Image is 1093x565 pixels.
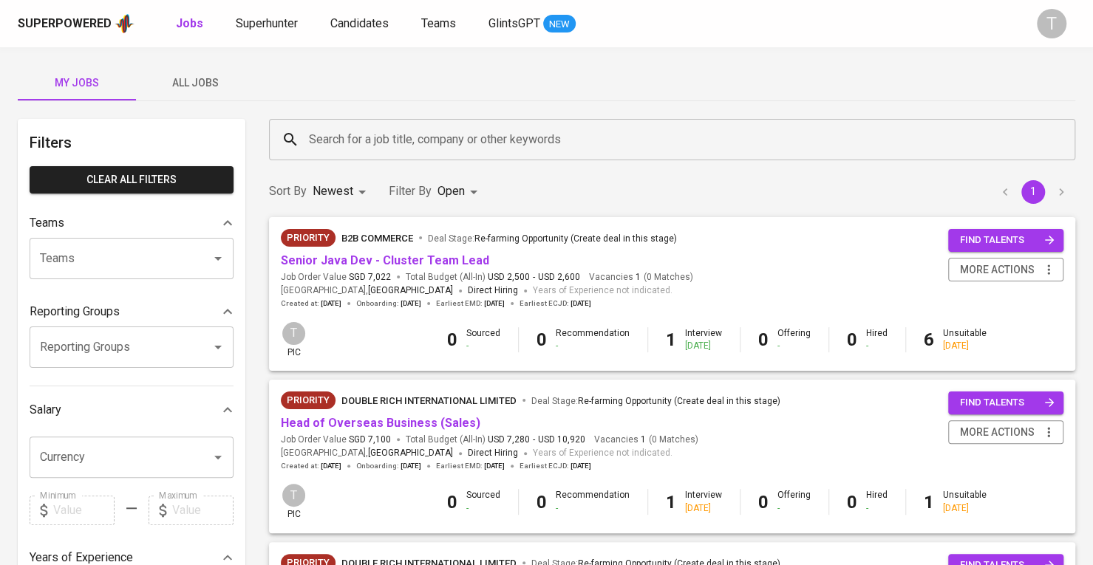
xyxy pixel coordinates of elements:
[281,434,391,446] span: Job Order Value
[356,298,421,309] span: Onboarding :
[991,180,1075,204] nav: pagination navigation
[176,16,203,30] b: Jobs
[428,233,677,244] span: Deal Stage :
[924,329,934,350] b: 6
[421,15,459,33] a: Teams
[866,340,888,352] div: -
[115,13,135,35] img: app logo
[401,461,421,471] span: [DATE]
[321,461,341,471] span: [DATE]
[356,461,421,471] span: Onboarding :
[436,461,505,471] span: Earliest EMD :
[466,327,500,352] div: Sourced
[321,298,341,309] span: [DATE]
[666,492,676,513] b: 1
[556,327,630,352] div: Recommendation
[281,321,307,346] div: T
[578,396,780,406] span: Re-farming Opportunity (Create deal in this stage)
[313,182,353,200] p: Newest
[594,434,698,446] span: Vacancies ( 0 Matches )
[556,489,630,514] div: Recommendation
[281,393,336,408] span: Priority
[685,502,722,515] div: [DATE]
[436,298,505,309] span: Earliest EMD :
[533,446,673,461] span: Years of Experience not indicated.
[639,434,646,446] span: 1
[281,230,336,245] span: Priority
[484,298,505,309] span: [DATE]
[281,391,336,409] div: New Job received from Demand Team
[777,327,811,352] div: Offering
[406,434,585,446] span: Total Budget (All-In)
[30,166,234,194] button: Clear All filters
[30,303,120,321] p: Reporting Groups
[466,340,500,352] div: -
[281,446,453,461] span: [GEOGRAPHIC_DATA] ,
[488,271,530,284] span: USD 2,500
[447,492,457,513] b: 0
[330,15,392,33] a: Candidates
[777,340,811,352] div: -
[341,233,413,244] span: B2B Commerce
[943,327,987,352] div: Unsuitable
[1021,180,1045,204] button: page 1
[18,16,112,32] div: Superpowered
[41,171,222,189] span: Clear All filters
[538,271,580,284] span: USD 2,600
[537,492,547,513] b: 0
[537,329,547,350] b: 0
[758,329,769,350] b: 0
[368,284,453,298] span: [GEOGRAPHIC_DATA]
[1037,9,1066,38] div: T
[866,327,888,352] div: Hired
[281,482,307,508] div: T
[468,448,518,458] span: Direct Hiring
[685,327,722,352] div: Interview
[281,482,307,521] div: pic
[777,489,811,514] div: Offering
[538,434,585,446] span: USD 10,920
[484,461,505,471] span: [DATE]
[866,502,888,515] div: -
[666,329,676,350] b: 1
[589,271,693,284] span: Vacancies ( 0 Matches )
[488,15,576,33] a: GlintsGPT NEW
[943,502,987,515] div: [DATE]
[571,461,591,471] span: [DATE]
[208,248,228,269] button: Open
[406,271,580,284] span: Total Budget (All-In)
[236,16,298,30] span: Superhunter
[281,271,391,284] span: Job Order Value
[208,447,228,468] button: Open
[176,15,206,33] a: Jobs
[758,492,769,513] b: 0
[281,229,336,247] div: New Job received from Demand Team
[208,337,228,357] button: Open
[281,461,341,471] span: Created at :
[341,395,517,406] span: Double Rich International Limited
[556,502,630,515] div: -
[948,229,1063,252] button: find talents
[447,329,457,350] b: 0
[368,446,453,461] span: [GEOGRAPHIC_DATA]
[488,434,530,446] span: USD 7,280
[520,298,591,309] span: Earliest ECJD :
[281,284,453,298] span: [GEOGRAPHIC_DATA] ,
[948,391,1063,414] button: find talents
[488,16,540,30] span: GlintsGPT
[533,271,535,284] span: -
[468,285,518,295] span: Direct Hiring
[145,74,245,92] span: All Jobs
[960,232,1055,249] span: find talents
[960,261,1035,279] span: more actions
[330,16,389,30] span: Candidates
[531,396,780,406] span: Deal Stage :
[777,502,811,515] div: -
[349,271,391,284] span: SGD 7,022
[943,340,987,352] div: [DATE]
[30,401,61,419] p: Salary
[269,182,307,200] p: Sort By
[18,13,135,35] a: Superpoweredapp logo
[556,340,630,352] div: -
[30,395,234,425] div: Salary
